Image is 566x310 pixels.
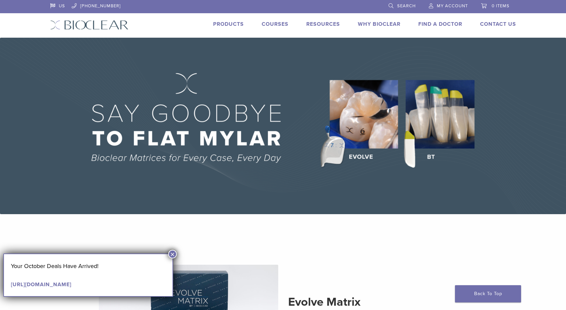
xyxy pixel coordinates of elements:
a: Contact Us [480,21,516,27]
a: Back To Top [455,285,521,302]
a: Courses [262,21,288,27]
a: [URL][DOMAIN_NAME] [11,281,71,288]
span: Search [397,3,416,9]
a: Why Bioclear [358,21,400,27]
span: My Account [437,3,468,9]
a: Resources [306,21,340,27]
img: Bioclear [50,20,129,30]
a: Find A Doctor [418,21,462,27]
span: 0 items [492,3,509,9]
button: Close [168,250,177,258]
p: Your October Deals Have Arrived! [11,261,166,271]
a: Products [213,21,244,27]
h2: Evolve Matrix [288,294,468,310]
